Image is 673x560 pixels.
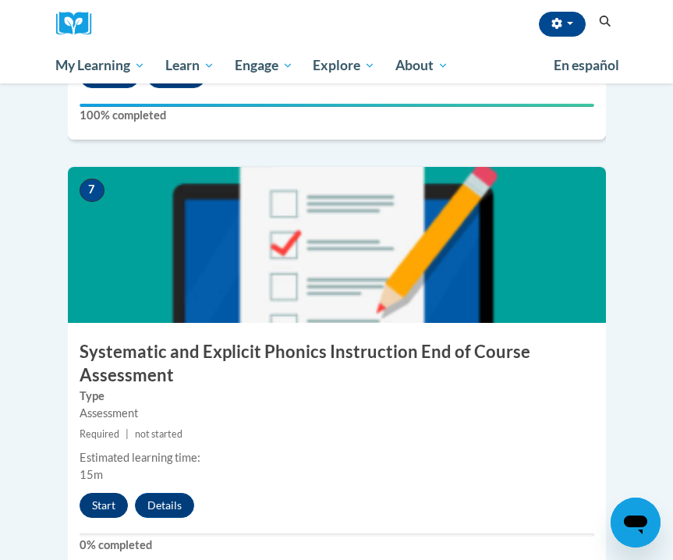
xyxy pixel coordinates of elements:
[80,468,103,481] span: 15m
[46,48,156,83] a: My Learning
[80,428,119,440] span: Required
[80,388,594,405] label: Type
[385,48,459,83] a: About
[611,498,661,548] iframe: Button to launch messaging window
[165,56,214,75] span: Learn
[56,12,103,36] img: Logo brand
[55,56,145,75] span: My Learning
[135,428,182,440] span: not started
[155,48,225,83] a: Learn
[68,340,606,388] h3: Systematic and Explicit Phonics Instruction End of Course Assessment
[80,179,104,202] span: 7
[56,12,103,36] a: Cox Campus
[303,48,385,83] a: Explore
[554,57,619,73] span: En español
[80,107,594,124] label: 100% completed
[395,56,448,75] span: About
[126,428,129,440] span: |
[44,48,629,83] div: Main menu
[80,493,128,518] button: Start
[80,104,594,107] div: Your progress
[80,405,594,422] div: Assessment
[80,537,594,554] label: 0% completed
[235,56,293,75] span: Engage
[313,56,375,75] span: Explore
[68,167,606,323] img: Course Image
[135,493,194,518] button: Details
[80,449,594,466] div: Estimated learning time:
[593,12,617,31] button: Search
[225,48,303,83] a: Engage
[539,12,586,37] button: Account Settings
[544,49,629,82] a: En español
